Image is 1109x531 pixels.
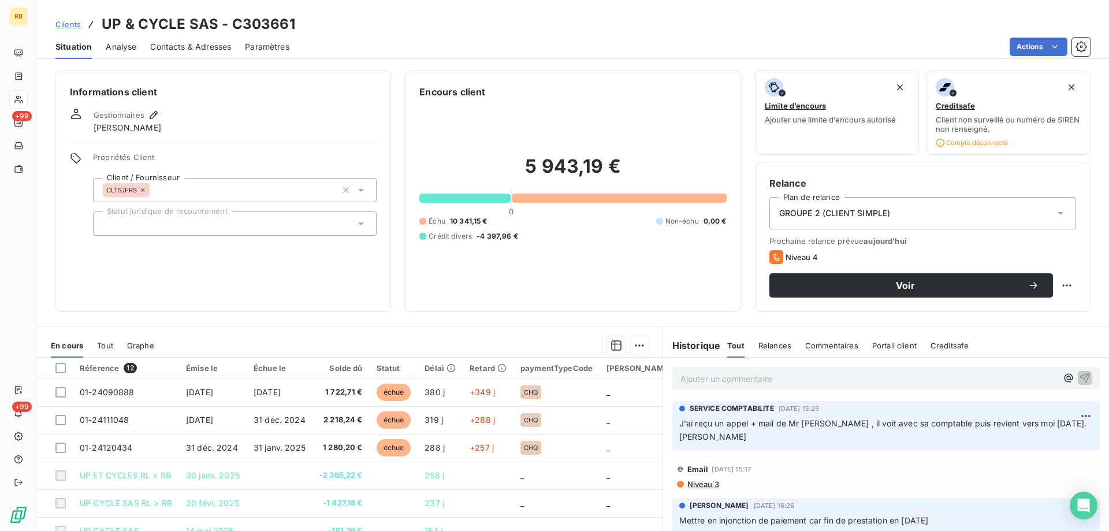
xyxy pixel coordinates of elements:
button: Actions [1010,38,1067,56]
div: paymentTypeCode [520,363,593,373]
span: Paramètres [245,41,289,53]
button: CreditsafeClient non surveillé ou numéro de SIREN non renseigné.Compte déconnecté [926,70,1091,155]
a: Clients [55,18,81,30]
span: J'ai reçu un appel + mail de Mr [PERSON_NAME] , il voit avec sa comptable puis revient vers moi [... [679,418,1092,441]
span: 2 218,24 € [319,414,363,426]
span: 30 janv. 2025 [186,470,240,480]
span: [PERSON_NAME] [94,122,161,133]
span: Gestionnaires [94,110,144,120]
button: Voir [769,273,1053,298]
span: _ [520,498,524,508]
span: Analyse [106,41,136,53]
span: -1 427,18 € [319,497,363,509]
span: Propriétés Client [93,153,377,169]
span: +99 [12,402,32,412]
img: Logo LeanPay [9,506,28,524]
span: 319 j [425,415,443,425]
span: 12 [124,363,136,373]
span: 20 févr. 2025 [186,498,239,508]
span: 380 j [425,387,445,397]
div: Solde dû [319,363,363,373]
span: 01-24120434 [80,443,133,452]
span: Graphe [127,341,154,350]
span: Commentaires [805,341,858,350]
span: Creditsafe [936,101,975,110]
span: 01-24090888 [80,387,135,397]
span: 31 janv. 2025 [254,443,306,452]
span: UP ET CYCLES RL > RB [80,470,171,480]
span: Non-échu [665,216,699,226]
input: Ajouter une valeur [103,218,112,229]
span: 31 déc. 2024 [186,443,238,452]
span: _ [606,415,610,425]
span: _ [606,443,610,452]
span: [DATE] 15:29 [779,405,820,412]
button: Limite d’encoursAjouter une limite d’encours autorisé [755,70,920,155]
span: _ [606,387,610,397]
span: -2 365,22 € [319,470,363,481]
span: Mettre en injonction de paiement car fin de prestation en [DATE] [679,515,929,525]
span: [PERSON_NAME] [690,500,749,511]
span: 0,00 € [704,216,727,226]
span: CLTS/FRS [106,187,137,194]
span: +99 [12,111,32,121]
input: Ajouter une valeur [150,185,159,195]
span: Portail client [872,341,917,350]
span: Voir [783,281,1028,290]
h6: Informations client [70,85,377,99]
span: Crédit divers [429,231,472,242]
div: Open Intercom Messenger [1070,492,1097,519]
span: Client non surveillé ou numéro de SIREN non renseigné. [936,115,1081,133]
span: 0 [509,207,513,216]
span: +288 j [470,415,495,425]
span: aujourd’hui [864,236,907,246]
span: Creditsafe [931,341,969,350]
div: Statut [377,363,411,373]
span: 258 j [425,470,444,480]
span: En cours [51,341,83,350]
span: 10 341,15 € [450,216,487,226]
span: échue [377,384,411,401]
span: Compte déconnecté [936,138,1008,147]
span: Contacts & Adresses [150,41,231,53]
span: 1 722,71 € [319,387,363,398]
span: [DATE] 16:26 [754,502,795,509]
span: 1 280,20 € [319,442,363,454]
span: Ajouter une limite d’encours autorisé [765,115,896,124]
span: Niveau 3 [686,480,719,489]
h6: Encours client [419,85,485,99]
div: Émise le [186,363,240,373]
span: CHQ [524,444,538,451]
span: [DATE] [254,387,281,397]
span: +349 j [470,387,495,397]
span: Situation [55,41,92,53]
span: [DATE] 15:17 [712,466,751,473]
span: [DATE] [186,415,213,425]
span: _ [520,470,524,480]
span: Tout [97,341,113,350]
span: Limite d’encours [765,101,826,110]
div: Délai [425,363,456,373]
div: Référence [80,363,172,373]
span: échue [377,411,411,429]
div: Échue le [254,363,306,373]
div: Retard [470,363,507,373]
span: Relances [758,341,791,350]
span: 288 j [425,443,445,452]
span: GROUPE 2 (CLIENT SIMPLE) [779,207,891,219]
span: Niveau 4 [786,252,818,262]
span: SERVICE COMPTABILITE [690,403,774,414]
span: _ [606,470,610,480]
span: _ [606,498,610,508]
span: CHQ [524,389,538,396]
span: Échu [429,216,445,226]
h3: UP & CYCLE SAS - C303661 [102,14,295,35]
h2: 5 943,19 € [419,155,726,190]
span: échue [377,439,411,456]
span: Email [687,465,709,474]
span: Prochaine relance prévue [769,236,1076,246]
h6: Historique [663,339,721,352]
span: 237 j [425,498,444,508]
div: [PERSON_NAME] [606,363,671,373]
span: UP CYCLE SAS RL > RB [80,498,172,508]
